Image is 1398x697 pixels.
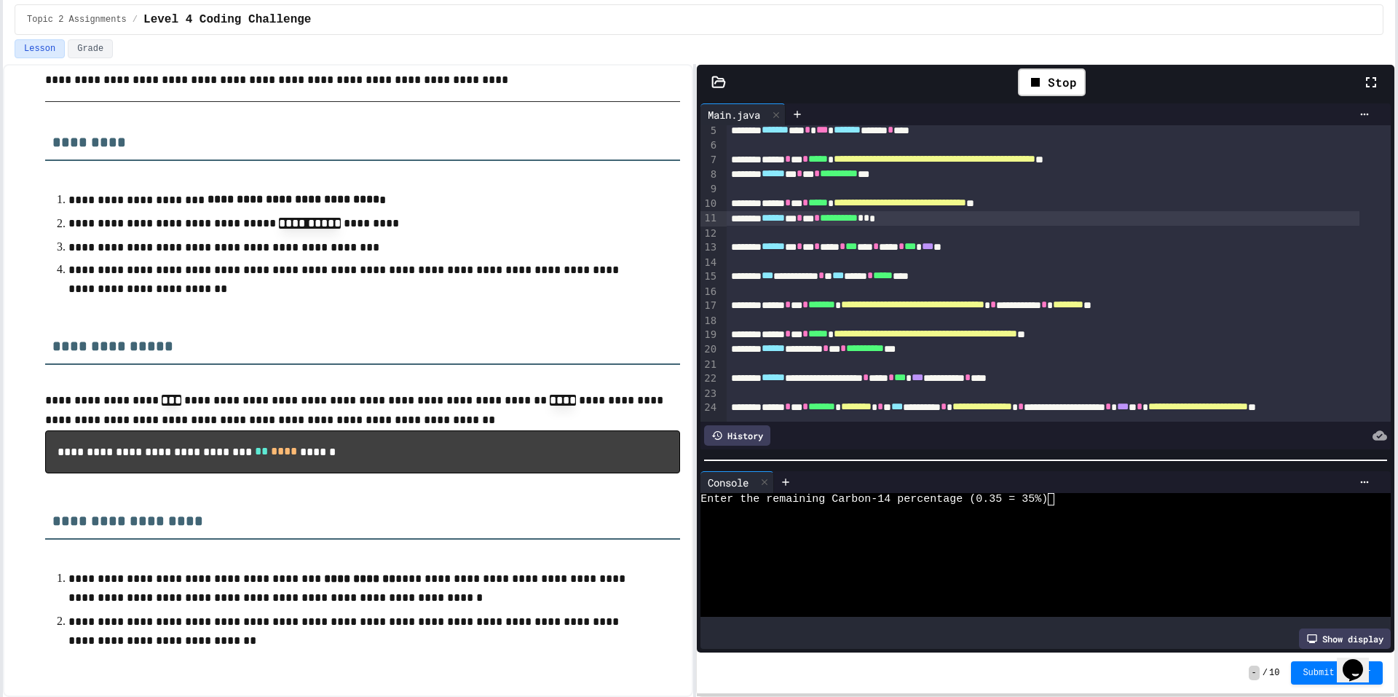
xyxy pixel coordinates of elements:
div: Console [700,471,774,493]
div: 19 [700,328,719,342]
div: 10 [700,197,719,211]
div: Main.java [700,107,767,122]
div: 17 [700,299,719,313]
iframe: chat widget [1337,639,1383,682]
div: 11 [700,211,719,226]
button: Grade [68,39,113,58]
div: 24 [700,401,719,430]
div: 15 [700,269,719,284]
button: Submit Answer [1291,661,1383,685]
div: 16 [700,285,719,299]
div: 23 [700,387,719,401]
div: 14 [700,256,719,270]
div: Console [700,475,756,490]
span: - [1249,666,1260,680]
div: Main.java [700,103,786,125]
span: / [1263,667,1268,679]
span: / [133,14,138,25]
span: 10 [1269,667,1279,679]
div: Show display [1299,629,1391,649]
div: 8 [700,168,719,182]
div: 12 [700,227,719,241]
span: Submit Answer [1303,667,1371,679]
div: History [704,425,770,446]
div: 6 [700,138,719,153]
span: Level 4 Coding Challenge [143,11,311,28]
div: 18 [700,314,719,328]
div: 5 [700,124,719,138]
div: 21 [700,358,719,372]
div: 22 [700,371,719,386]
span: Enter the remaining Carbon-14 percentage (0.35 = 35%) [700,493,1048,505]
span: Topic 2 Assignments [27,14,127,25]
div: 20 [700,342,719,357]
div: Stop [1018,68,1086,96]
div: 7 [700,153,719,168]
div: 9 [700,182,719,197]
button: Lesson [15,39,65,58]
div: 13 [700,240,719,255]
